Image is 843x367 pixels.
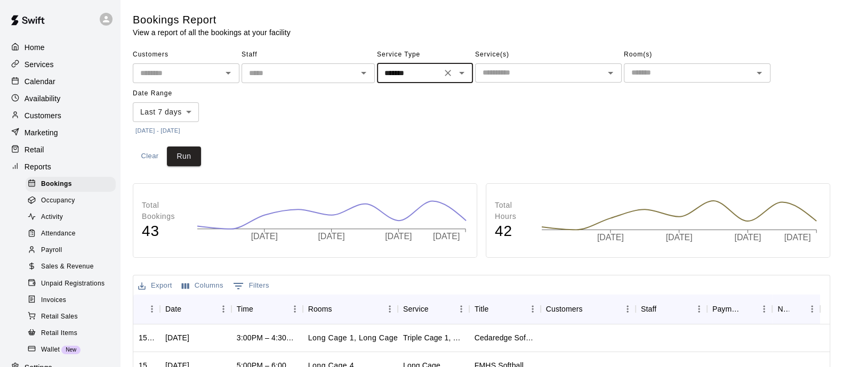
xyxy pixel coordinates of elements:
[308,332,412,344] p: Long Cage 1, Long Cage 2, Long Cage 3
[26,176,120,192] a: Bookings
[332,301,347,316] button: Sort
[429,301,444,316] button: Sort
[133,46,239,63] span: Customers
[26,259,116,274] div: Sales & Revenue
[9,159,111,175] a: Reports
[377,46,473,63] span: Service Type
[230,278,272,295] button: Show filters
[26,275,120,292] a: Unpaid Registrations
[61,347,81,353] span: New
[620,301,636,317] button: Menu
[26,341,120,358] a: WalletNew
[26,242,120,259] a: Payroll
[9,91,111,107] div: Availability
[165,294,181,324] div: Date
[453,301,469,317] button: Menu
[26,259,120,275] a: Sales & Revenue
[142,222,186,241] h4: 43
[144,301,160,317] button: Menu
[26,293,116,308] div: Invoices
[641,294,656,324] div: Staff
[804,301,820,317] button: Menu
[9,74,111,89] div: Calendar
[25,127,58,138] p: Marketing
[25,59,54,70] p: Services
[712,294,742,324] div: Payment
[41,328,77,339] span: Retail Items
[26,276,116,291] div: Unpaid Registrations
[691,301,707,317] button: Menu
[26,292,120,308] a: Invoices
[133,27,291,38] p: View a report of all the bookings at your facility
[133,294,160,324] div: ID
[398,294,469,324] div: Service
[9,142,111,158] a: Retail
[475,332,535,343] div: Cedaredge Softball - Jaden Miller
[41,345,60,355] span: Wallet
[41,262,94,272] span: Sales & Revenue
[667,233,693,242] tspan: [DATE]
[26,210,116,225] div: Activity
[25,144,44,155] p: Retail
[133,124,183,138] button: [DATE] - [DATE]
[167,146,201,166] button: Run
[41,295,66,306] span: Invoices
[495,222,531,241] h4: 42
[741,301,756,316] button: Sort
[25,42,45,53] p: Home
[777,294,789,324] div: Notes
[26,226,116,241] div: Attendance
[41,229,76,239] span: Attendance
[237,294,253,324] div: Time
[181,301,196,316] button: Sort
[26,342,116,357] div: WalletNew
[160,294,231,324] div: Date
[165,332,189,343] div: Tue, Oct 14, 2025
[242,46,375,63] span: Staff
[139,301,154,316] button: Sort
[41,179,72,190] span: Bookings
[26,325,120,341] a: Retail Items
[546,294,583,324] div: Customers
[9,39,111,55] a: Home
[597,233,624,242] tspan: [DATE]
[382,301,398,317] button: Menu
[525,301,541,317] button: Menu
[433,232,460,241] tspan: [DATE]
[789,301,804,316] button: Sort
[469,294,541,324] div: Title
[26,226,120,242] a: Attendance
[9,108,111,124] a: Customers
[756,301,772,317] button: Menu
[318,232,344,241] tspan: [DATE]
[25,110,61,121] p: Customers
[303,294,398,324] div: Rooms
[41,195,75,206] span: Occupancy
[25,93,61,104] p: Availability
[26,193,116,208] div: Occupancy
[221,66,236,80] button: Open
[475,46,622,63] span: Service(s)
[139,332,155,343] div: 1521751
[786,233,813,242] tspan: [DATE]
[25,76,55,87] p: Calendar
[179,278,226,294] button: Select columns
[454,66,469,80] button: Open
[25,161,51,172] p: Reports
[26,326,116,341] div: Retail Items
[475,294,489,324] div: Title
[440,66,455,80] button: Clear
[403,294,429,324] div: Service
[603,66,618,80] button: Open
[736,233,762,242] tspan: [DATE]
[495,200,531,222] p: Total Hours
[656,301,671,316] button: Sort
[9,56,111,72] a: Services
[541,294,636,324] div: Customers
[9,125,111,141] a: Marketing
[385,232,412,241] tspan: [DATE]
[41,279,105,289] span: Unpaid Registrations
